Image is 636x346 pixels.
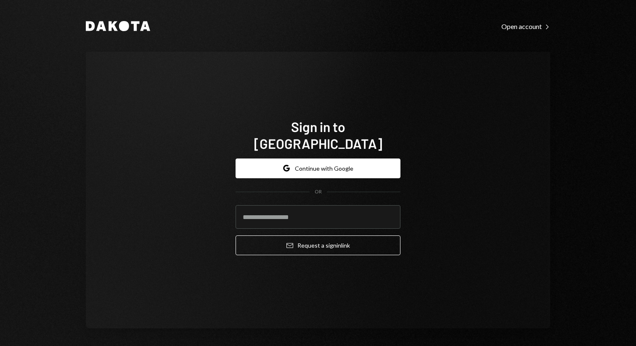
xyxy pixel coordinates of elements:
h1: Sign in to [GEOGRAPHIC_DATA] [236,118,400,152]
button: Request a signinlink [236,235,400,255]
div: OR [315,188,322,195]
div: Open account [501,22,550,31]
button: Continue with Google [236,158,400,178]
a: Open account [501,21,550,31]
